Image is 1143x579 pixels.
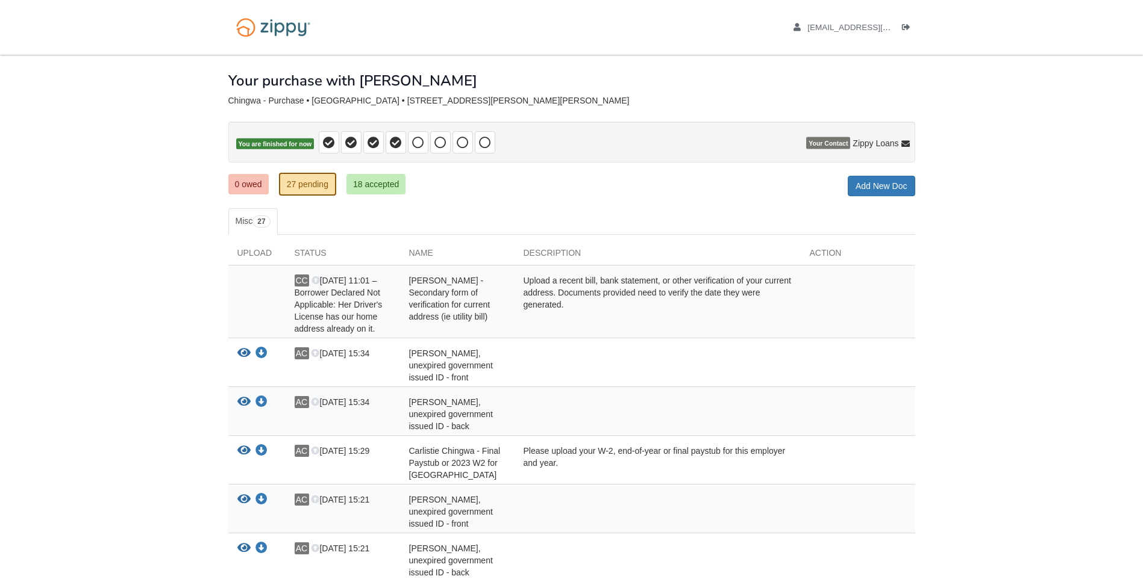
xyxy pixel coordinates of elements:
a: 18 accepted [346,174,406,194]
span: [PERSON_NAME] - Secondary form of verification for current address (ie utility bill) [409,276,490,321]
span: CC [295,274,309,286]
a: Download Carlistie Chingwa - Final Paystub or 2023 W2 for Odawa Casino [255,447,268,456]
span: [PERSON_NAME], unexpired government issued ID - back [409,397,493,431]
a: Misc [228,208,278,235]
span: AC [295,347,309,359]
span: [DATE] 15:34 [311,348,369,358]
a: Add New Doc [848,176,915,196]
a: Download Anakin Chingwa - Valid, unexpired government issued ID - front [255,495,268,505]
div: Upload a recent bill, bank statement, or other verification of your current address. Documents pr... [515,274,801,335]
span: achingwa1990@gmail.com [807,23,945,32]
button: View Carlistie Chingwa - Valid, unexpired government issued ID - front [237,347,251,360]
span: Your Contact [806,137,850,149]
a: edit profile [794,23,946,35]
span: Carlistie Chingwa - Final Paystub or 2023 W2 for [GEOGRAPHIC_DATA] [409,446,501,480]
div: Status [286,247,400,265]
button: View Anakin Chingwa - Valid, unexpired government issued ID - back [237,542,251,555]
span: AC [295,445,309,457]
a: Download Anakin Chingwa - Valid, unexpired government issued ID - back [255,544,268,554]
span: [DATE] 15:34 [311,397,369,407]
div: Please upload your W-2, end-of-year or final paystub for this employer and year. [515,445,801,481]
span: [DATE] 11:01 – Borrower Declared Not Applicable: Her Driver's License has our home address alread... [295,276,383,333]
span: [DATE] 15:21 [311,495,369,504]
span: [PERSON_NAME], unexpired government issued ID - front [409,348,493,382]
span: You are finished for now [236,138,315,150]
button: View Carlistie Chingwa - Final Paystub or 2023 W2 for Odawa Casino [237,445,251,457]
div: Description [515,247,801,265]
span: Zippy Loans [853,137,898,149]
a: Download Carlistie Chingwa - Valid, unexpired government issued ID - front [255,349,268,359]
span: [DATE] 15:29 [311,446,369,456]
span: AC [295,494,309,506]
div: Chingwa - Purchase • [GEOGRAPHIC_DATA] • [STREET_ADDRESS][PERSON_NAME][PERSON_NAME] [228,96,915,106]
span: AC [295,542,309,554]
a: Log out [902,23,915,35]
a: Download Carlistie Chingwa - Valid, unexpired government issued ID - back [255,398,268,407]
img: Logo [228,12,318,43]
a: 0 owed [228,174,269,194]
div: Name [400,247,515,265]
span: AC [295,396,309,408]
button: View Anakin Chingwa - Valid, unexpired government issued ID - front [237,494,251,506]
a: 27 pending [279,173,336,196]
h1: Your purchase with [PERSON_NAME] [228,73,477,88]
span: [DATE] 15:21 [311,543,369,553]
span: 27 [252,215,270,228]
span: [PERSON_NAME], unexpired government issued ID - front [409,495,493,528]
div: Upload [228,247,286,265]
button: View Carlistie Chingwa - Valid, unexpired government issued ID - back [237,396,251,409]
span: [PERSON_NAME], unexpired government issued ID - back [409,543,493,577]
div: Action [801,247,915,265]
